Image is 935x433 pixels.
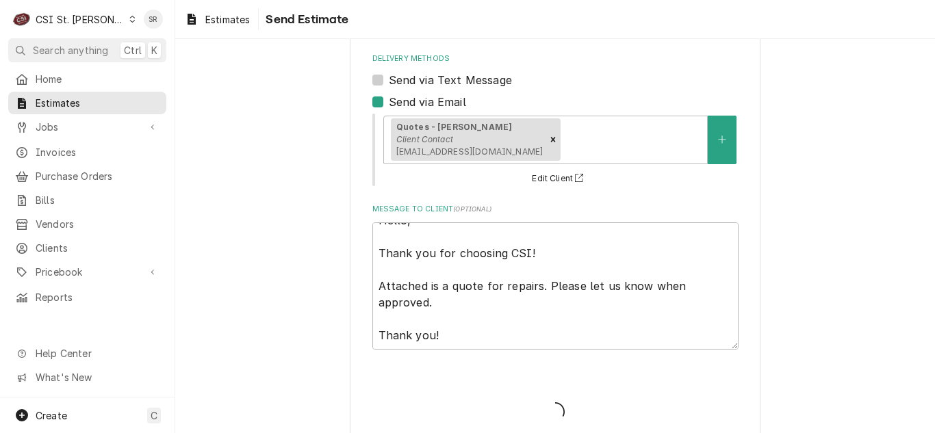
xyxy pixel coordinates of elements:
button: Create New Contact [708,116,737,164]
span: Estimates [36,96,159,110]
button: Edit Client [530,170,589,187]
span: C [151,408,157,423]
div: CSI St. [PERSON_NAME] [36,12,125,27]
span: Home [36,72,159,86]
a: Reports [8,286,166,309]
span: Jobs [36,120,139,134]
a: Purchase Orders [8,165,166,187]
span: ( optional ) [453,205,491,213]
span: Clients [36,241,159,255]
span: Search anything [33,43,108,57]
div: SR [144,10,163,29]
div: Remove [object Object] [546,118,561,161]
a: Go to What's New [8,366,166,389]
div: Delivery Methods [372,53,739,187]
a: Invoices [8,141,166,163]
a: Go to Help Center [8,342,166,365]
span: Reports [36,290,159,304]
span: Purchase Orders [36,169,159,183]
a: Go to Pricebook [8,261,166,283]
div: C [12,10,31,29]
span: Vendors [36,217,159,231]
a: Clients [8,237,166,259]
span: Invoices [36,145,159,159]
a: Estimates [179,8,255,31]
a: Bills [8,189,166,211]
a: Vendors [8,213,166,235]
em: Client Contact [396,134,453,144]
strong: Quotes - [PERSON_NAME] [396,122,513,132]
a: Estimates [8,92,166,114]
span: Estimates [205,12,250,27]
span: Pricebook [36,265,139,279]
div: CSI St. Louis's Avatar [12,10,31,29]
span: Bills [36,193,159,207]
textarea: Hello, Thank you for choosing CSI! Attached is a quote for repairs. Please let us know when appro... [372,222,739,350]
div: Message to Client [372,204,739,350]
span: Help Center [36,346,158,360]
span: K [151,43,157,57]
span: Loading... [372,397,739,426]
span: Send Estimate [261,10,348,29]
span: Create [36,410,67,421]
label: Send via Email [389,94,466,110]
svg: Create New Contact [718,135,726,144]
button: Search anythingCtrlK [8,38,166,62]
span: [EMAIL_ADDRESS][DOMAIN_NAME] [396,146,543,157]
label: Send via Text Message [389,72,512,88]
span: What's New [36,370,158,384]
label: Message to Client [372,204,739,215]
a: Go to Jobs [8,116,166,138]
a: Home [8,68,166,90]
label: Delivery Methods [372,53,739,64]
div: Stephani Roth's Avatar [144,10,163,29]
span: Ctrl [124,43,142,57]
